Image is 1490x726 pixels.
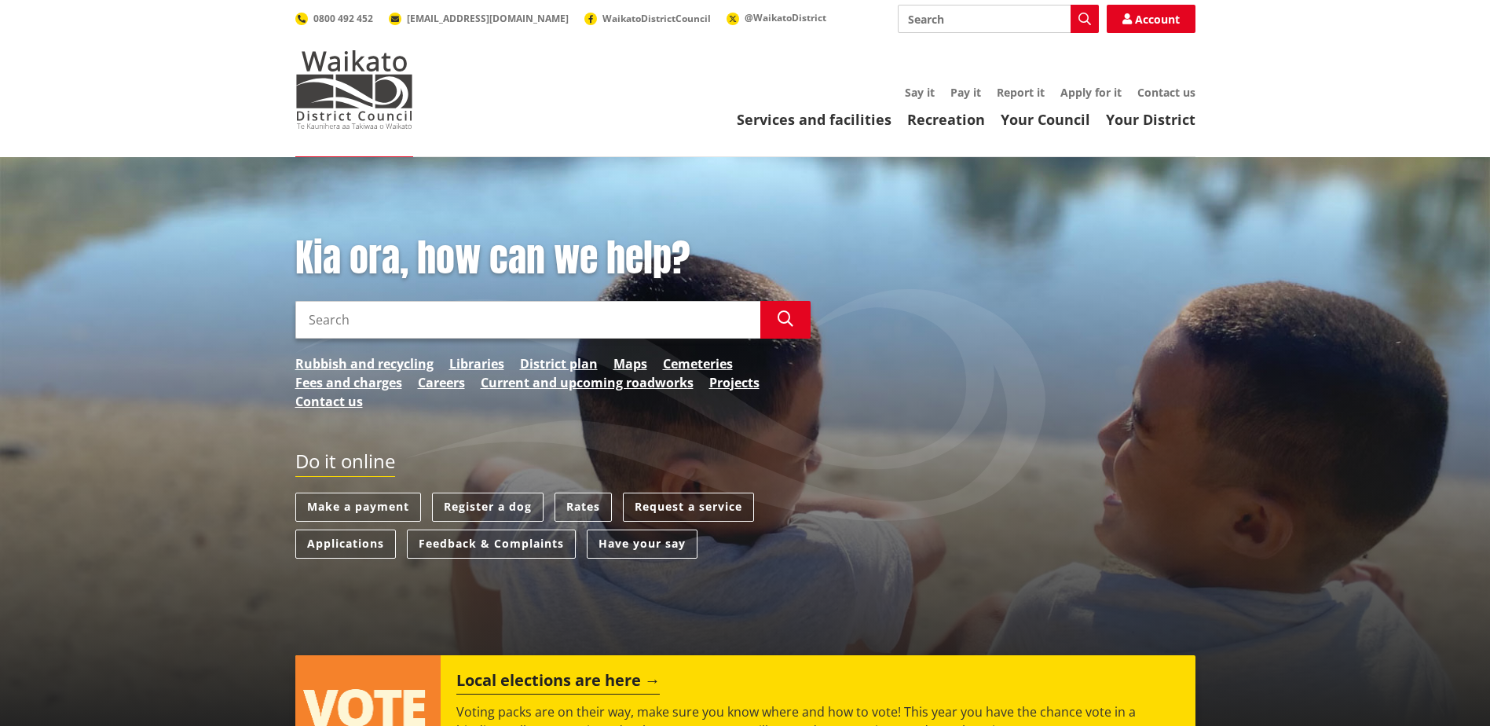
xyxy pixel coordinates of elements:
[613,354,647,373] a: Maps
[555,493,612,522] a: Rates
[295,530,396,559] a: Applications
[663,354,733,373] a: Cemeteries
[418,373,465,392] a: Careers
[745,11,826,24] span: @WaikatoDistrict
[1106,110,1195,129] a: Your District
[456,671,660,695] h2: Local elections are here
[997,85,1045,100] a: Report it
[295,373,402,392] a: Fees and charges
[623,493,754,522] a: Request a service
[905,85,935,100] a: Say it
[520,354,598,373] a: District plan
[727,11,826,24] a: @WaikatoDistrict
[737,110,891,129] a: Services and facilities
[295,301,760,339] input: Search input
[313,12,373,25] span: 0800 492 452
[295,236,811,281] h1: Kia ora, how can we help?
[295,50,413,129] img: Waikato District Council - Te Kaunihera aa Takiwaa o Waikato
[907,110,985,129] a: Recreation
[1107,5,1195,33] a: Account
[389,12,569,25] a: [EMAIL_ADDRESS][DOMAIN_NAME]
[709,373,760,392] a: Projects
[898,5,1099,33] input: Search input
[584,12,711,25] a: WaikatoDistrictCouncil
[295,493,421,522] a: Make a payment
[449,354,504,373] a: Libraries
[1060,85,1122,100] a: Apply for it
[295,354,434,373] a: Rubbish and recycling
[950,85,981,100] a: Pay it
[602,12,711,25] span: WaikatoDistrictCouncil
[407,530,576,559] a: Feedback & Complaints
[295,450,395,478] h2: Do it online
[1137,85,1195,100] a: Contact us
[432,493,544,522] a: Register a dog
[295,12,373,25] a: 0800 492 452
[481,373,694,392] a: Current and upcoming roadworks
[407,12,569,25] span: [EMAIL_ADDRESS][DOMAIN_NAME]
[1001,110,1090,129] a: Your Council
[295,392,363,411] a: Contact us
[587,530,697,559] a: Have your say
